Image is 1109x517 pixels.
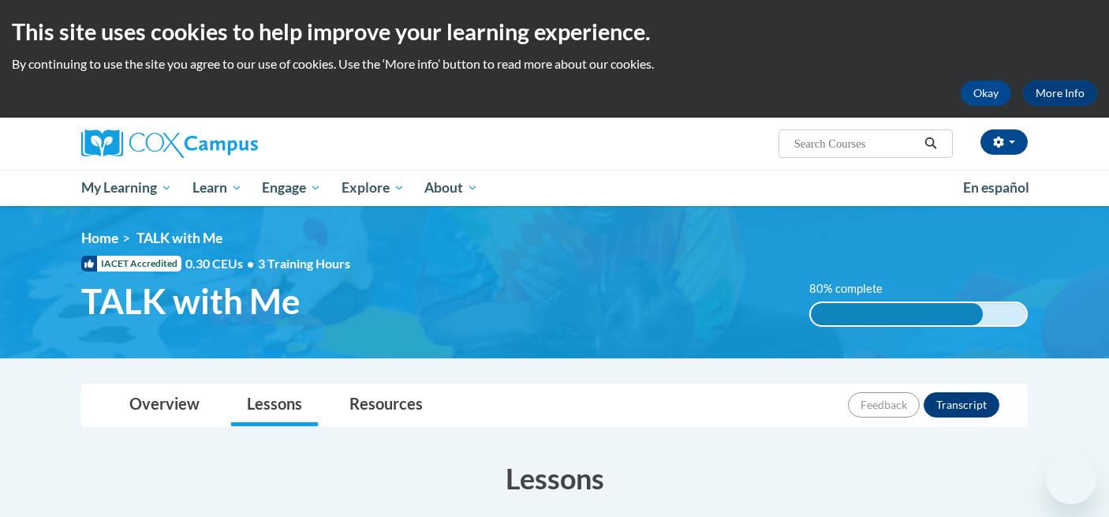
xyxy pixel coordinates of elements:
[424,178,478,197] span: About
[192,178,242,197] span: Learn
[342,178,405,197] span: Explore
[1046,454,1096,504] iframe: Button to launch messaging window
[12,16,1097,47] h2: This site uses cookies to help improve your learning experience.
[258,256,350,271] span: 3 Training Hours
[809,280,900,298] label: 80% complete
[81,280,301,322] span: TALK with Me
[58,170,1051,206] div: Main menu
[334,384,439,426] a: Resources
[961,81,1011,106] button: Okay
[182,170,252,206] a: Learn
[963,179,1029,196] span: En español
[262,178,321,197] span: Engage
[81,178,172,197] span: My Learning
[81,459,1028,498] h3: Lessons
[953,171,1040,204] a: En español
[231,384,318,426] a: Lessons
[793,134,919,153] input: Search Courses
[1023,81,1097,106] a: More Info
[81,129,381,158] a: Cox Campus
[919,134,943,153] button: Search
[848,392,920,418] button: Feedback
[185,255,258,272] span: 0.30 CEUs
[252,170,331,206] a: Engage
[924,392,999,418] button: Transcript
[331,170,415,206] a: Explore
[114,384,215,426] a: Overview
[811,303,984,325] div: 80% complete
[81,230,118,246] a: Home
[415,170,489,206] a: About
[71,170,182,206] a: My Learning
[81,256,181,272] span: IACET Accredited
[980,129,1028,155] button: Account Settings
[81,129,258,158] img: Cox Campus
[12,55,1097,73] p: By continuing to use the site you agree to our use of cookies. Use the ‘More info’ button to read...
[136,230,222,246] span: TALK with Me
[247,256,254,271] span: •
